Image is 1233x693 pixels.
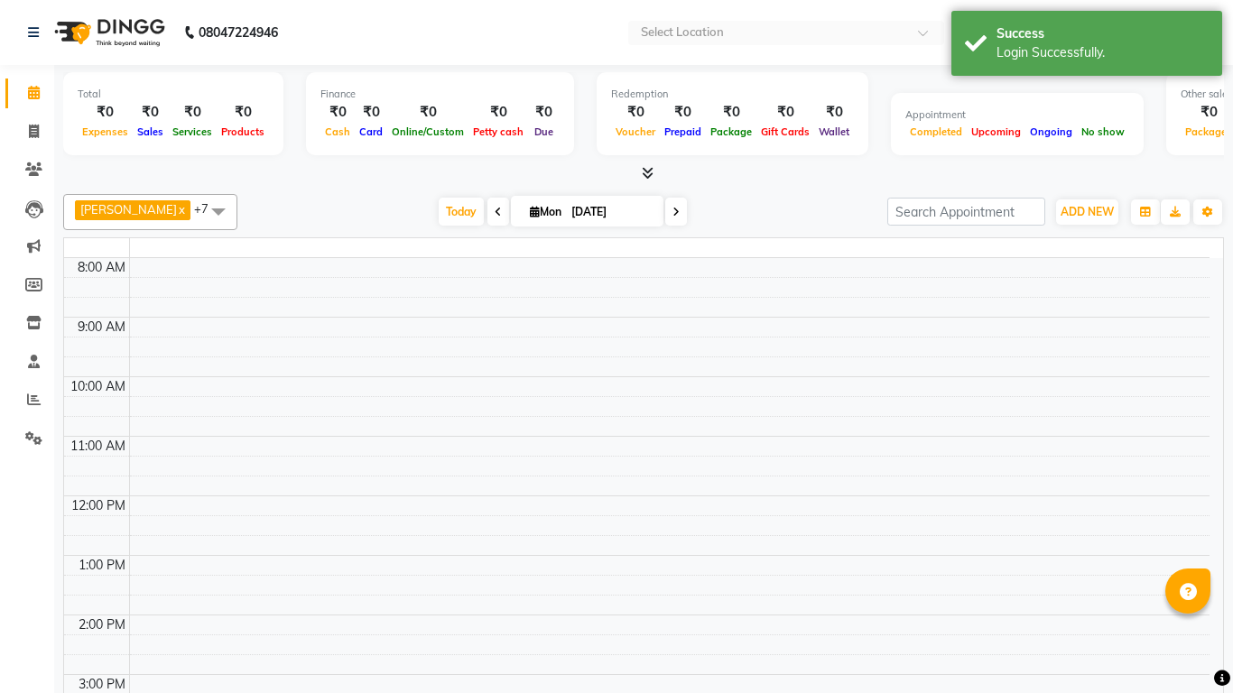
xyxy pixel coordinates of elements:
[706,125,756,138] span: Package
[320,125,355,138] span: Cash
[967,125,1025,138] span: Upcoming
[530,125,558,138] span: Due
[905,125,967,138] span: Completed
[468,102,528,123] div: ₹0
[67,437,129,456] div: 11:00 AM
[199,7,278,58] b: 08047224946
[387,125,468,138] span: Online/Custom
[46,7,170,58] img: logo
[611,102,660,123] div: ₹0
[68,496,129,515] div: 12:00 PM
[80,202,177,217] span: [PERSON_NAME]
[168,125,217,138] span: Services
[706,102,756,123] div: ₹0
[611,125,660,138] span: Voucher
[133,102,168,123] div: ₹0
[355,102,387,123] div: ₹0
[660,125,706,138] span: Prepaid
[133,125,168,138] span: Sales
[67,377,129,396] div: 10:00 AM
[1061,205,1114,218] span: ADD NEW
[355,125,387,138] span: Card
[814,125,854,138] span: Wallet
[468,125,528,138] span: Petty cash
[78,102,133,123] div: ₹0
[1056,199,1118,225] button: ADD NEW
[75,615,129,634] div: 2:00 PM
[997,24,1209,43] div: Success
[1025,125,1077,138] span: Ongoing
[756,102,814,123] div: ₹0
[814,102,854,123] div: ₹0
[641,23,724,42] div: Select Location
[320,87,560,102] div: Finance
[439,198,484,226] span: Today
[525,205,566,218] span: Mon
[74,318,129,337] div: 9:00 AM
[194,201,222,216] span: +7
[78,87,269,102] div: Total
[997,43,1209,62] div: Login Successfully.
[168,102,217,123] div: ₹0
[387,102,468,123] div: ₹0
[217,102,269,123] div: ₹0
[177,202,185,217] a: x
[756,125,814,138] span: Gift Cards
[660,102,706,123] div: ₹0
[75,556,129,575] div: 1:00 PM
[217,125,269,138] span: Products
[320,102,355,123] div: ₹0
[74,258,129,277] div: 8:00 AM
[611,87,854,102] div: Redemption
[905,107,1129,123] div: Appointment
[78,125,133,138] span: Expenses
[1077,125,1129,138] span: No show
[887,198,1045,226] input: Search Appointment
[566,199,656,226] input: 2025-09-01
[528,102,560,123] div: ₹0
